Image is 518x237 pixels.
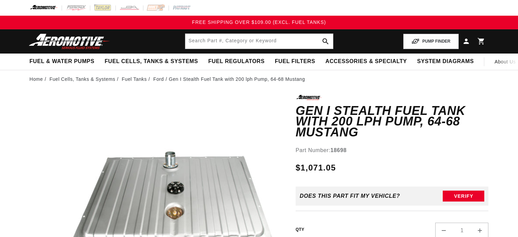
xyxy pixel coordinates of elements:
[169,75,305,83] li: Gen I Stealth Fuel Tank with 200 lph Pump, 64-68 Mustang
[296,162,336,174] span: $1,071.05
[203,54,269,70] summary: Fuel Regulators
[99,54,203,70] summary: Fuel Cells, Tanks & Systems
[326,58,407,65] span: Accessories & Specialty
[412,54,479,70] summary: System Diagrams
[403,34,458,49] button: PUMP FINDER
[296,227,304,233] label: QTY
[320,54,412,70] summary: Accessories & Specialty
[417,58,474,65] span: System Diagrams
[296,146,489,155] div: Part Number:
[30,75,489,83] nav: breadcrumbs
[49,75,120,83] li: Fuel Cells, Tanks & Systems
[300,193,400,199] div: Does This part fit My vehicle?
[270,54,320,70] summary: Fuel Filters
[192,19,326,25] span: FREE SHIPPING OVER $109.00 (EXCL. FUEL TANKS)
[330,147,347,153] strong: 18698
[25,54,100,70] summary: Fuel & Water Pumps
[30,58,95,65] span: Fuel & Water Pumps
[318,34,333,49] button: search button
[122,75,147,83] a: Fuel Tanks
[30,75,43,83] a: Home
[105,58,198,65] span: Fuel Cells, Tanks & Systems
[208,58,264,65] span: Fuel Regulators
[27,33,112,49] img: Aeromotive
[495,59,516,64] span: About Us
[153,75,164,83] a: Ford
[443,191,484,202] button: Verify
[275,58,315,65] span: Fuel Filters
[296,105,489,138] h1: Gen I Stealth Fuel Tank with 200 lph Pump, 64-68 Mustang
[185,34,333,49] input: Search by Part Number, Category or Keyword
